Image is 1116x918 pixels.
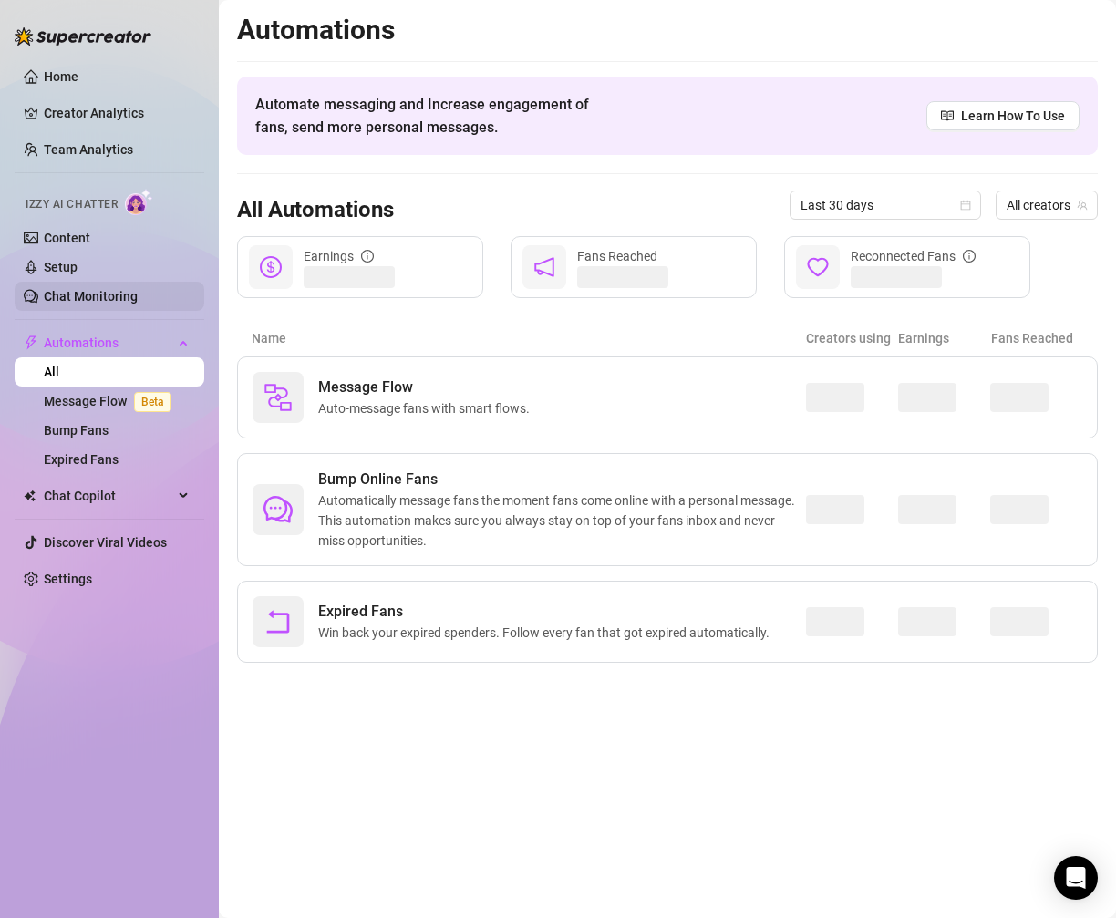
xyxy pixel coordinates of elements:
span: Message Flow [318,376,537,398]
span: Izzy AI Chatter [26,196,118,213]
span: Last 30 days [801,191,970,219]
article: Earnings [898,328,990,348]
span: Win back your expired spenders. Follow every fan that got expired automatically. [318,623,777,643]
img: Chat Copilot [24,490,36,502]
h2: Automations [237,13,1098,47]
span: Bump Online Fans [318,469,806,490]
a: Discover Viral Videos [44,535,167,550]
img: svg%3e [263,383,293,412]
span: dollar [260,256,282,278]
span: notification [533,256,555,278]
span: thunderbolt [24,335,38,350]
span: Learn How To Use [961,106,1065,126]
div: Reconnected Fans [851,246,976,266]
span: All creators [1007,191,1087,219]
span: Auto-message fans with smart flows. [318,398,537,418]
span: Chat Copilot [44,481,173,511]
a: Content [44,231,90,245]
a: Creator Analytics [44,98,190,128]
span: team [1077,200,1088,211]
a: Learn How To Use [926,101,1080,130]
a: Settings [44,572,92,586]
div: Earnings [304,246,374,266]
span: Fans Reached [577,249,657,263]
span: Beta [134,392,171,412]
a: Home [44,69,78,84]
span: Expired Fans [318,601,777,623]
img: logo-BBDzfeDw.svg [15,27,151,46]
h3: All Automations [237,196,394,225]
a: Team Analytics [44,142,133,157]
img: AI Chatter [125,189,153,215]
article: Name [252,328,806,348]
a: Chat Monitoring [44,289,138,304]
span: Automate messaging and Increase engagement of fans, send more personal messages. [255,93,606,139]
span: calendar [960,200,971,211]
span: heart [807,256,829,278]
a: Bump Fans [44,423,108,438]
span: info-circle [963,250,976,263]
a: Expired Fans [44,452,119,467]
a: All [44,365,59,379]
div: Open Intercom Messenger [1054,856,1098,900]
span: comment [263,495,293,524]
span: Automations [44,328,173,357]
a: Setup [44,260,77,274]
article: Fans Reached [991,328,1083,348]
span: rollback [263,607,293,636]
a: Message FlowBeta [44,394,179,408]
span: Automatically message fans the moment fans come online with a personal message. This automation m... [318,490,806,551]
article: Creators using [806,328,898,348]
span: read [941,109,954,122]
span: info-circle [361,250,374,263]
